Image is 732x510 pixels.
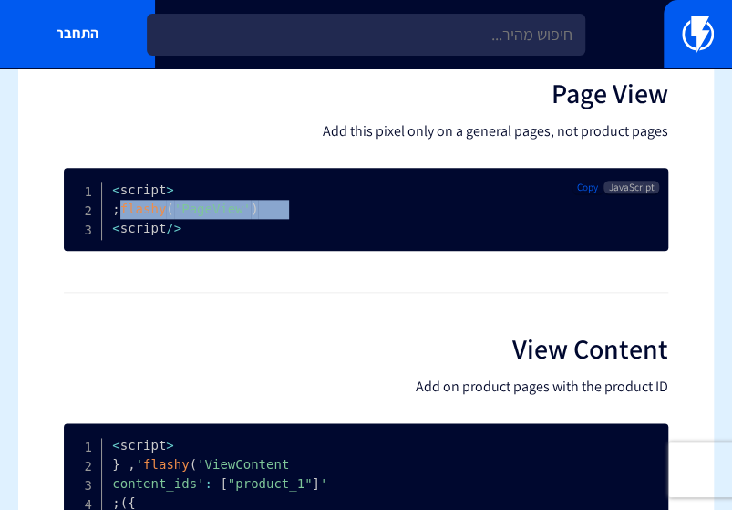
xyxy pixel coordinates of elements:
span: Copy [577,181,598,193]
span: JavaScript [603,181,659,193]
span: } [128,495,135,510]
span: ( [166,202,173,216]
span: : [204,476,211,491]
span: 'PageView' [174,202,251,216]
span: > [112,182,119,197]
span: , [128,457,135,472]
span: ; [112,495,119,510]
span: < [166,438,173,453]
span: 'content_ids' [112,476,327,491]
span: ( [190,457,197,472]
p: Add this pixel only on a general pages, not product pages [64,122,668,141]
span: 'ViewContent' [136,457,290,472]
span: flashy [120,202,167,216]
span: ) [120,495,128,510]
span: flashy [143,457,190,472]
code: script script [112,182,289,235]
span: > [112,221,119,235]
span: [ [220,476,227,491]
span: { [112,457,119,472]
span: / [166,221,173,235]
input: חיפוש מהיר... [147,14,586,56]
h2: Page View [64,78,668,109]
span: ) [251,202,258,216]
span: ; [112,202,119,216]
span: < [174,221,181,235]
h2: View Content [64,334,668,364]
span: < [166,182,173,197]
button: Copy [572,181,603,193]
span: > [112,438,119,453]
span: "product_1" [228,476,313,491]
p: Add on product pages with the product ID [64,378,668,396]
span: ] [312,476,319,491]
